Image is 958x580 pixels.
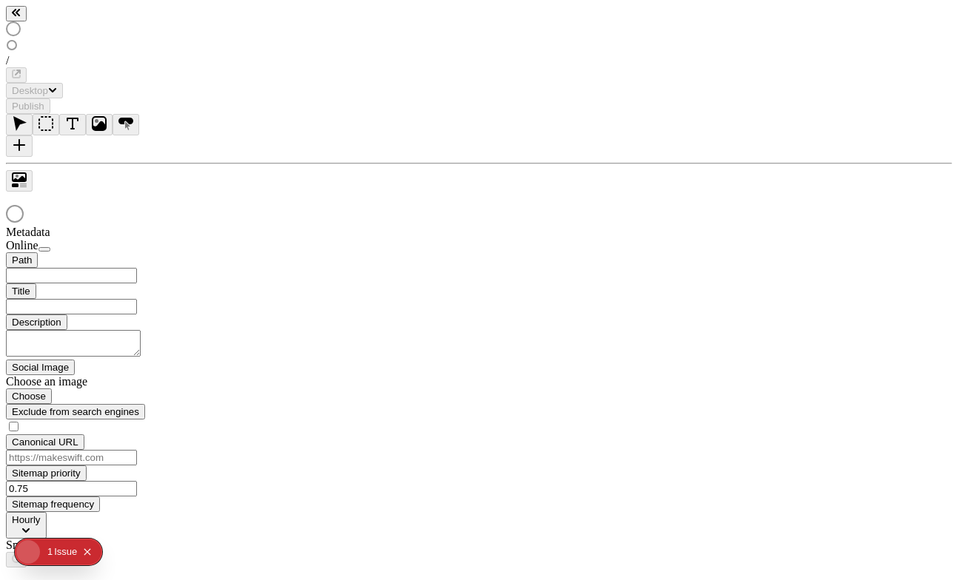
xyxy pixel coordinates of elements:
button: Image [86,114,113,135]
div: Snippets [6,539,184,552]
button: Exclude from search engines [6,404,145,419]
button: Social Image [6,360,75,375]
span: Hourly [12,514,41,525]
span: Desktop [12,85,48,96]
button: Sitemap frequency [6,496,100,512]
div: / [6,54,952,67]
button: Path [6,252,38,268]
button: Choose [6,388,52,404]
div: Metadata [6,226,184,239]
span: Publish [12,101,44,112]
button: Description [6,314,67,330]
button: Button [113,114,139,135]
button: Text [59,114,86,135]
button: Hourly [6,512,47,539]
span: Choose [12,391,46,402]
button: Canonical URL [6,434,84,450]
input: https://makeswift.com [6,450,137,465]
div: Choose an image [6,375,184,388]
button: Box [33,114,59,135]
span: Online [6,239,38,252]
button: Sitemap priority [6,465,87,481]
button: Publish [6,98,50,114]
button: Desktop [6,83,63,98]
button: Title [6,283,36,299]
